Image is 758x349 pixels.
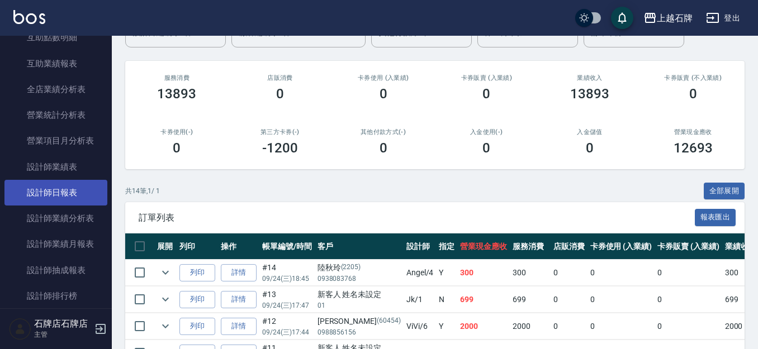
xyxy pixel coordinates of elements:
[179,264,215,281] button: 列印
[179,318,215,335] button: 列印
[674,140,713,156] h3: 12693
[551,313,588,340] td: 0
[588,286,655,313] td: 0
[457,286,510,313] td: 699
[657,11,693,25] div: 上越石牌
[157,86,196,102] h3: 13893
[4,205,107,231] a: 設計師業績分析表
[154,233,177,260] th: 展開
[318,300,401,310] p: 01
[702,8,745,28] button: 登出
[242,74,319,82] h2: 店販消費
[242,128,319,136] h2: 第三方卡券(-)
[404,313,437,340] td: ViVi /6
[510,260,551,286] td: 300
[221,291,257,308] a: 詳情
[380,140,387,156] h3: 0
[639,7,697,30] button: 上越石牌
[588,313,655,340] td: 0
[318,327,401,337] p: 0988856156
[4,102,107,128] a: 營業統計分析表
[551,286,588,313] td: 0
[482,86,490,102] h3: 0
[4,77,107,102] a: 全店業績分析表
[262,274,312,284] p: 09/24 (三) 18:45
[4,257,107,283] a: 設計師抽成報表
[262,300,312,310] p: 09/24 (三) 17:47
[611,7,633,29] button: save
[510,233,551,260] th: 服務消費
[448,74,525,82] h2: 卡券販賣 (入業績)
[655,233,722,260] th: 卡券販賣 (入業績)
[404,260,437,286] td: Angel /4
[345,74,421,82] h2: 卡券使用 (入業績)
[482,140,490,156] h3: 0
[315,233,404,260] th: 客戶
[448,128,525,136] h2: 入金使用(-)
[221,318,257,335] a: 詳情
[4,283,107,309] a: 設計師排行榜
[125,186,160,196] p: 共 14 筆, 1 / 1
[436,260,457,286] td: Y
[655,128,731,136] h2: 營業現金應收
[218,233,259,260] th: 操作
[380,86,387,102] h3: 0
[157,318,174,334] button: expand row
[9,318,31,340] img: Person
[139,212,695,223] span: 訂單列表
[259,233,315,260] th: 帳單編號/時間
[34,318,91,329] h5: 石牌店石牌店
[4,180,107,205] a: 設計師日報表
[655,313,722,340] td: 0
[510,313,551,340] td: 2000
[695,212,736,222] a: 報表匯出
[436,233,457,260] th: 指定
[34,329,91,340] p: 主管
[655,286,722,313] td: 0
[457,260,510,286] td: 300
[259,313,315,340] td: #12
[341,262,361,274] p: (2205)
[695,209,736,226] button: 報表匯出
[318,315,401,327] div: [PERSON_NAME]
[704,183,745,200] button: 全部展開
[588,233,655,260] th: 卡券使用 (入業績)
[436,313,457,340] td: Y
[262,140,298,156] h3: -1200
[4,51,107,77] a: 互助業績報表
[588,260,655,286] td: 0
[262,327,312,337] p: 09/24 (三) 17:44
[318,289,401,300] div: 新客人 姓名未設定
[139,74,215,82] h3: 服務消費
[552,74,628,82] h2: 業績收入
[655,260,722,286] td: 0
[259,260,315,286] td: #14
[4,128,107,154] a: 營業項目月分析表
[221,264,257,281] a: 詳情
[404,286,437,313] td: Jk /1
[276,86,284,102] h3: 0
[551,233,588,260] th: 店販消費
[655,74,731,82] h2: 卡券販賣 (不入業績)
[157,264,174,281] button: expand row
[510,286,551,313] td: 699
[157,291,174,308] button: expand row
[177,233,218,260] th: 列印
[570,86,609,102] h3: 13893
[436,286,457,313] td: N
[552,128,628,136] h2: 入金儲值
[689,86,697,102] h3: 0
[179,291,215,308] button: 列印
[4,154,107,180] a: 設計師業績表
[4,25,107,50] a: 互助點數明細
[457,233,510,260] th: 營業現金應收
[345,128,421,136] h2: 其他付款方式(-)
[404,233,437,260] th: 設計師
[13,10,45,24] img: Logo
[318,274,401,284] p: 0938083768
[173,140,181,156] h3: 0
[259,286,315,313] td: #13
[4,231,107,257] a: 設計師業績月報表
[586,140,594,156] h3: 0
[551,260,588,286] td: 0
